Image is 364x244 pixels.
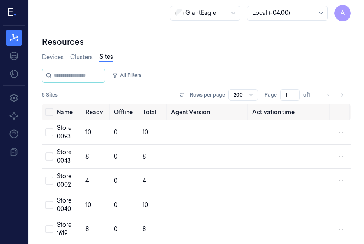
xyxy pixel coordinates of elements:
button: Select row [45,201,53,209]
span: 10 [85,201,91,209]
div: Store 0040 [57,196,78,214]
div: Store 0043 [57,148,78,165]
button: A [334,5,351,21]
span: 0 [114,226,117,233]
nav: pagination [323,89,348,101]
span: 0 [114,153,117,160]
div: Resources [42,36,351,48]
span: 10 [85,129,91,136]
th: Total [139,104,168,120]
button: Select row [45,177,53,185]
span: 8 [85,153,89,160]
span: 10 [143,201,148,209]
th: Ready [82,104,111,120]
div: Store 0093 [57,124,78,141]
span: 5 Sites [42,91,58,99]
span: 4 [143,177,146,184]
span: of 1 [303,91,316,99]
a: Devices [42,53,64,62]
p: Rows per page [190,91,225,99]
span: 8 [85,226,89,233]
th: Activation time [249,104,331,120]
span: 10 [143,129,148,136]
span: Page [265,91,277,99]
span: 4 [85,177,89,184]
span: 8 [143,153,146,160]
th: Agent Version [168,104,249,120]
div: Store 1619 [57,221,78,238]
span: 0 [114,129,117,136]
button: Select row [45,225,53,233]
div: Store 0002 [57,172,78,189]
button: Select row [45,128,53,136]
button: Select row [45,152,53,161]
span: 0 [114,201,117,209]
button: All Filters [108,69,145,82]
th: Name [53,104,82,120]
a: Clusters [70,53,93,62]
span: 0 [114,177,117,184]
th: Offline [111,104,139,120]
a: Sites [99,53,113,62]
span: 8 [143,226,146,233]
button: Select all [45,108,53,116]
